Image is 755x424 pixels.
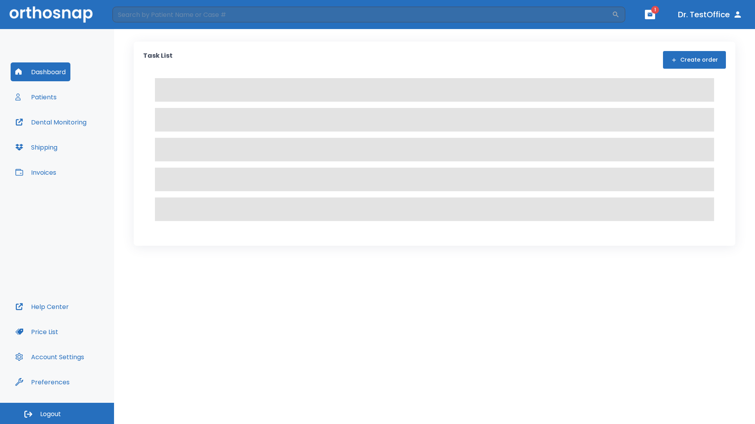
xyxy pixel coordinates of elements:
button: Price List [11,322,63,341]
p: Task List [143,51,173,69]
button: Create order [663,51,726,69]
span: Logout [40,410,61,419]
img: Orthosnap [9,6,93,22]
button: Dashboard [11,62,70,81]
span: 1 [651,6,659,14]
button: Preferences [11,373,74,391]
button: Patients [11,88,61,106]
button: Account Settings [11,347,89,366]
button: Dental Monitoring [11,113,91,132]
button: Shipping [11,138,62,157]
button: Invoices [11,163,61,182]
button: Help Center [11,297,74,316]
button: Dr. TestOffice [675,7,746,22]
input: Search by Patient Name or Case # [112,7,612,22]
